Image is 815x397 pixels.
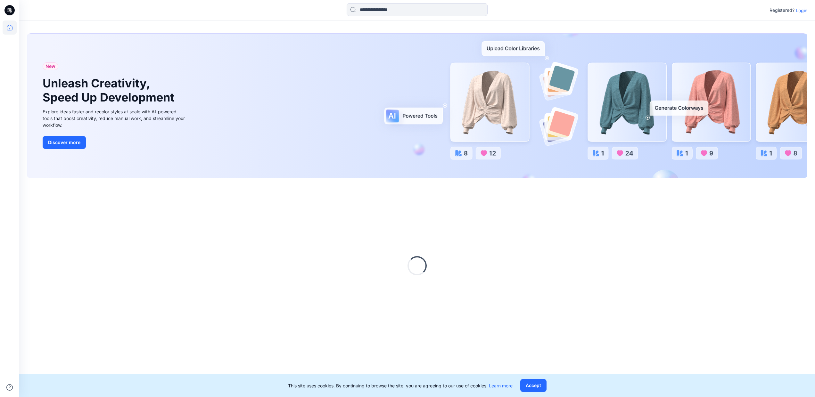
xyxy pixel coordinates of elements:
[43,108,187,128] div: Explore ideas faster and recolor styles at scale with AI-powered tools that boost creativity, red...
[43,136,86,149] button: Discover more
[770,6,794,14] p: Registered?
[520,379,547,392] button: Accept
[43,77,177,104] h1: Unleash Creativity, Speed Up Development
[43,136,187,149] a: Discover more
[288,382,513,389] p: This site uses cookies. By continuing to browse the site, you are agreeing to our use of cookies.
[796,7,807,14] p: Login
[489,383,513,388] a: Learn more
[45,62,55,70] span: New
